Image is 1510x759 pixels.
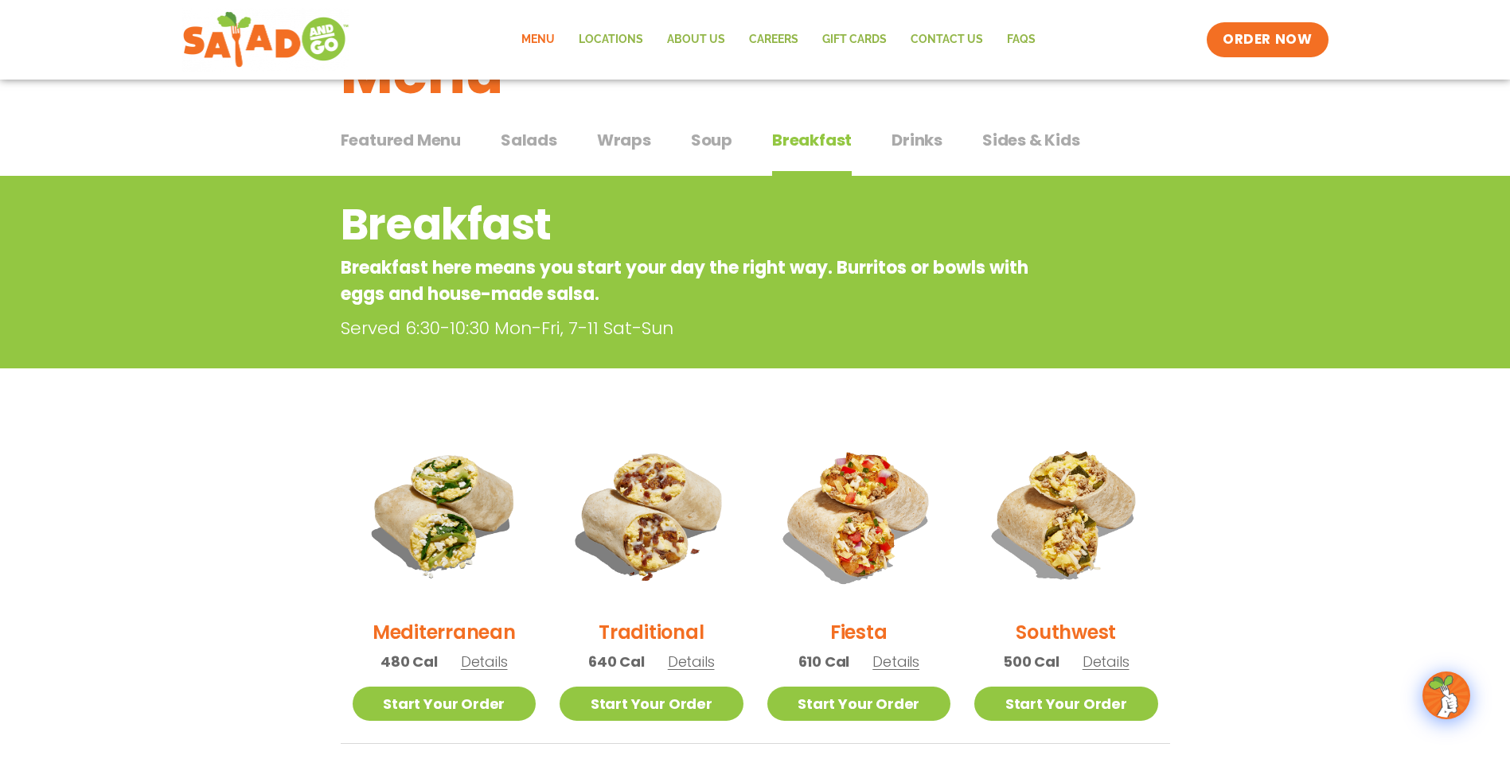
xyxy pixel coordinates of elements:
span: Details [872,652,919,671]
h2: Southwest [1016,618,1116,646]
img: Product photo for Southwest [974,422,1158,606]
span: Salads [501,128,557,152]
a: Locations [567,21,655,58]
span: 610 Cal [798,651,850,672]
img: wpChatIcon [1424,673,1469,718]
span: Details [461,652,508,671]
p: Served 6:30-10:30 Mon-Fri, 7-11 Sat-Sun [341,315,1049,341]
a: GIFT CARDS [810,21,899,58]
img: Product photo for Mediterranean Breakfast Burrito [353,422,536,606]
h2: Breakfast [341,193,1042,257]
p: Breakfast here means you start your day the right way. Burritos or bowls with eggs and house-made... [341,255,1042,307]
span: Details [1083,652,1130,671]
a: FAQs [995,21,1048,58]
span: Breakfast [772,128,852,152]
span: Soup [691,128,732,152]
img: Product photo for Fiesta [767,422,951,606]
span: 640 Cal [588,651,645,672]
img: new-SAG-logo-768×292 [182,8,350,72]
a: Contact Us [899,21,995,58]
h2: Fiesta [830,618,888,646]
span: ORDER NOW [1223,30,1312,49]
a: Start Your Order [767,687,951,721]
span: 480 Cal [380,651,438,672]
h2: Mediterranean [373,618,516,646]
span: Sides & Kids [982,128,1080,152]
a: Start Your Order [353,687,536,721]
a: Start Your Order [560,687,743,721]
span: Details [668,652,715,671]
nav: Menu [509,21,1048,58]
a: About Us [655,21,737,58]
a: Careers [737,21,810,58]
a: ORDER NOW [1207,22,1328,57]
h2: Traditional [599,618,704,646]
img: Product photo for Traditional [560,422,743,606]
a: Start Your Order [974,687,1158,721]
div: Tabbed content [341,123,1170,177]
a: Menu [509,21,567,58]
span: Wraps [597,128,651,152]
span: Featured Menu [341,128,461,152]
span: Drinks [892,128,942,152]
span: 500 Cal [1003,651,1059,672]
